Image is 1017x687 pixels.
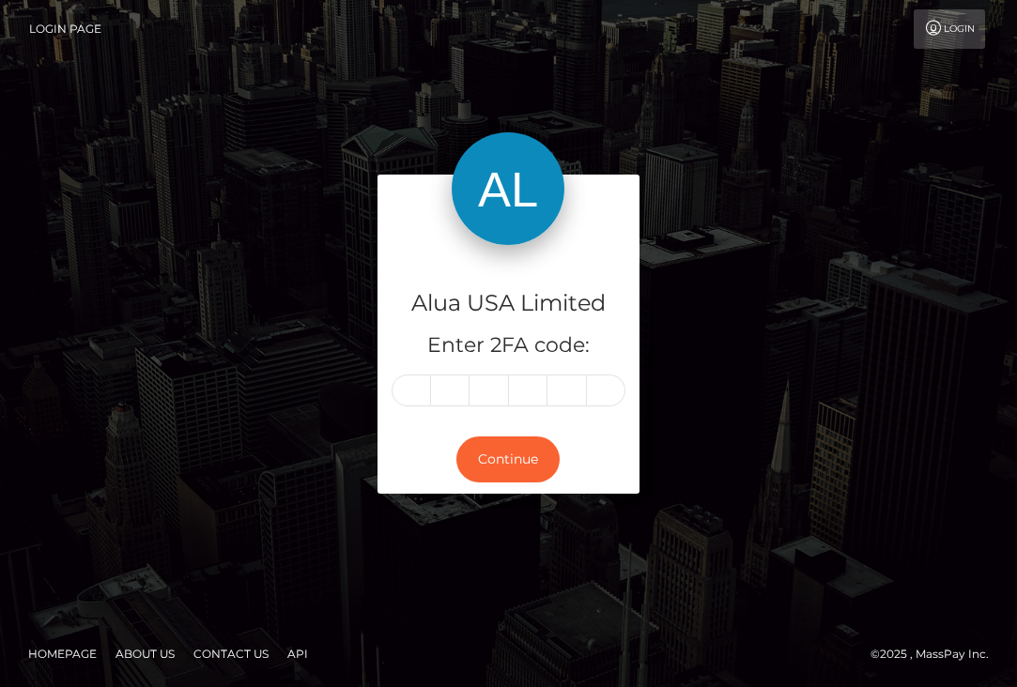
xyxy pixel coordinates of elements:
[452,132,564,245] img: Alua USA Limited
[21,639,104,668] a: Homepage
[29,9,101,49] a: Login Page
[392,287,626,320] h4: Alua USA Limited
[108,639,182,668] a: About Us
[914,9,985,49] a: Login
[871,644,1003,664] div: © 2025 , MassPay Inc.
[456,436,560,482] button: Continue
[186,639,276,668] a: Contact Us
[280,639,316,668] a: API
[392,331,626,360] h5: Enter 2FA code:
